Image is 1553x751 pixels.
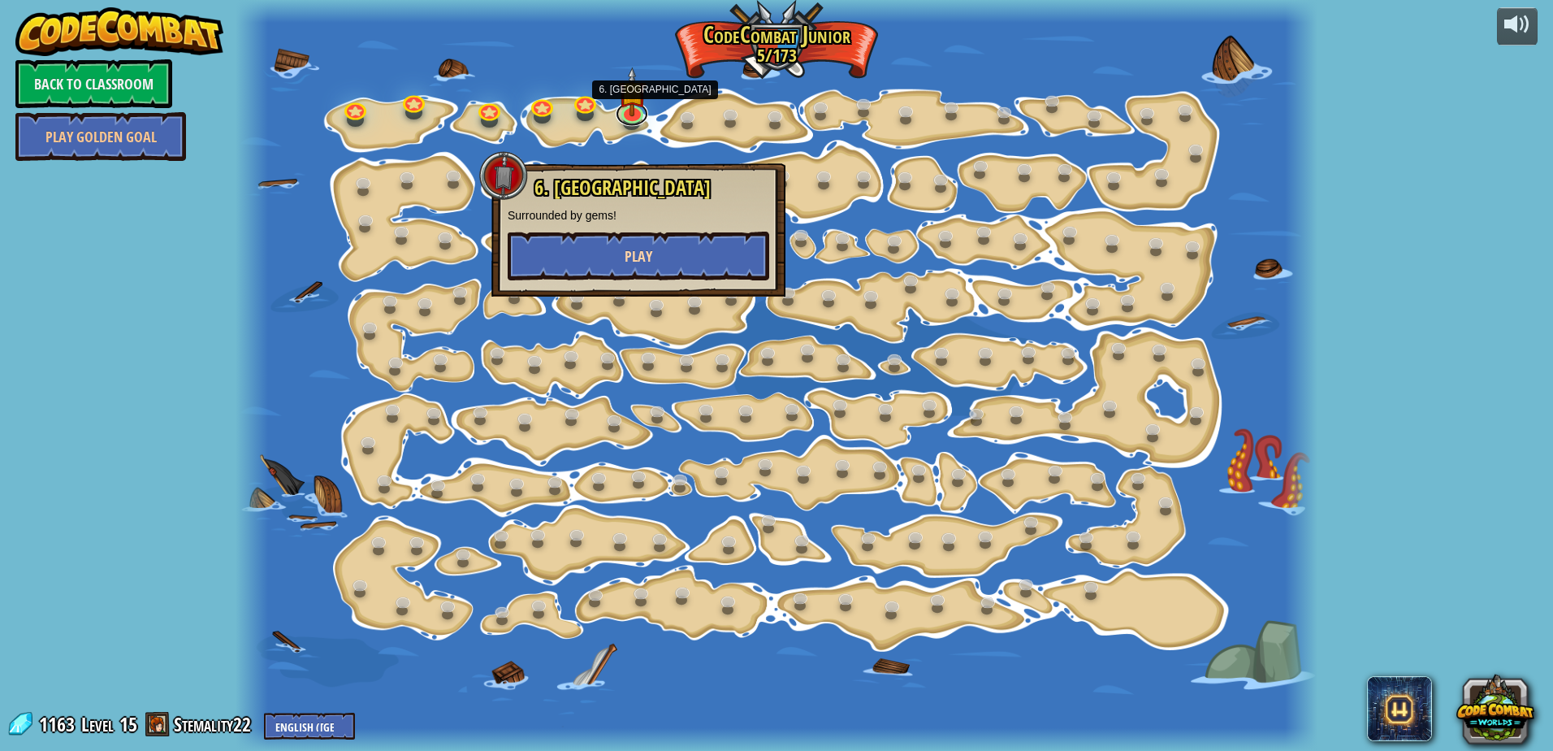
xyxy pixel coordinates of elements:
span: 1163 [39,711,80,737]
p: Surrounded by gems! [508,207,769,224]
span: 6. [GEOGRAPHIC_DATA] [534,174,711,202]
span: Play [625,246,652,267]
a: Play Golden Goal [15,112,186,161]
a: Back to Classroom [15,59,172,108]
img: level-banner-started.png [617,67,646,116]
a: Stemality22 [174,711,256,737]
span: Level [81,711,114,738]
button: Play [508,232,769,280]
span: 15 [119,711,137,737]
img: CodeCombat - Learn how to code by playing a game [15,7,223,56]
button: Adjust volume [1497,7,1538,46]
